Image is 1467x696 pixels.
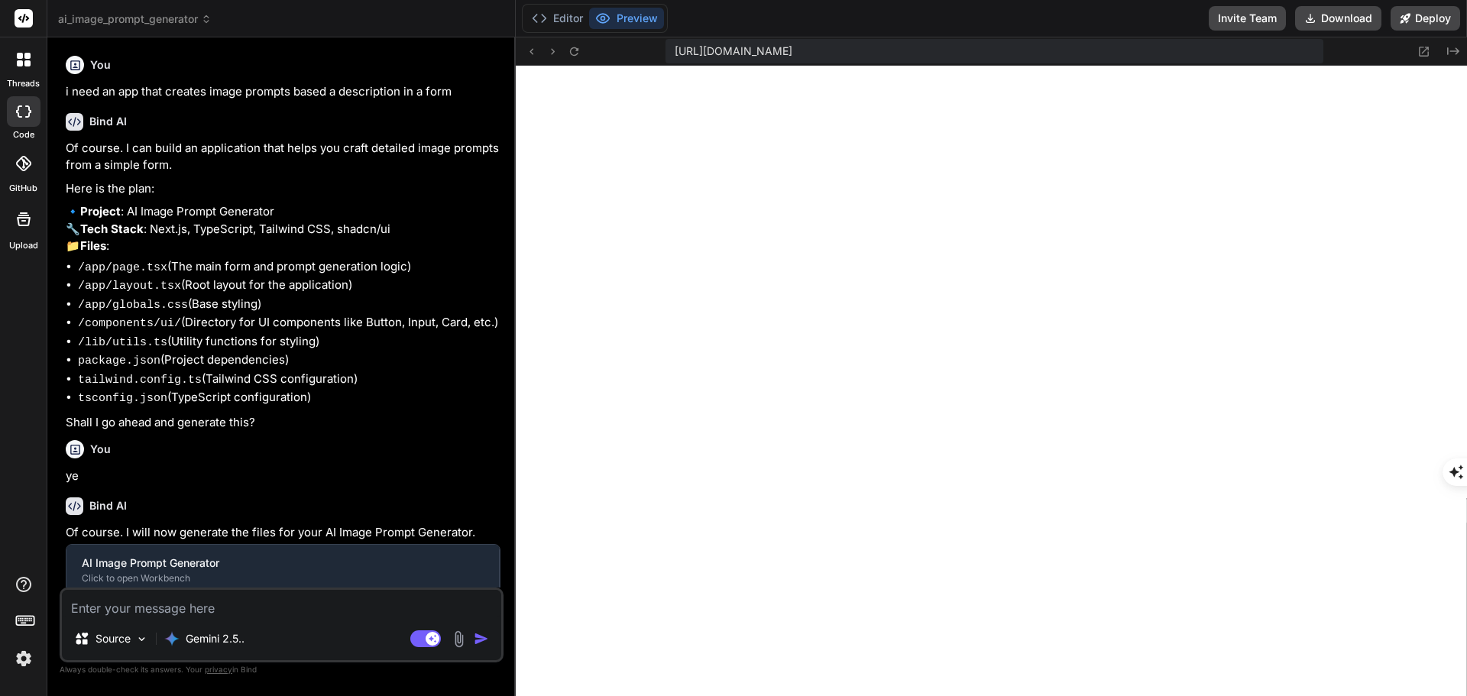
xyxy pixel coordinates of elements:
[9,182,37,195] label: GitHub
[78,277,500,296] li: (Root layout for the application)
[80,238,106,253] strong: Files
[78,258,500,277] li: (The main form and prompt generation logic)
[66,83,500,101] p: i need an app that creates image prompts based a description in a form
[78,371,500,390] li: (Tailwind CSS configuration)
[78,314,500,333] li: (Directory for UI components like Button, Input, Card, etc.)
[78,299,188,312] code: /app/globals.css
[78,389,500,408] li: (TypeScript configuration)
[66,545,499,595] button: AI Image Prompt GeneratorClick to open Workbench
[82,555,484,571] div: AI Image Prompt Generator
[7,77,40,90] label: threads
[474,631,489,646] img: icon
[66,414,500,432] p: Shall I go ahead and generate this?
[66,180,500,198] p: Here is the plan:
[90,442,111,457] h6: You
[13,128,34,141] label: code
[78,296,500,315] li: (Base styling)
[60,662,504,677] p: Always double-check its answers. Your in Bind
[78,392,167,405] code: tsconfig.json
[589,8,664,29] button: Preview
[66,468,500,485] p: ye
[82,572,484,584] div: Click to open Workbench
[9,239,38,252] label: Upload
[89,498,127,513] h6: Bind AI
[186,631,244,646] p: Gemini 2.5..
[78,333,500,352] li: (Utility functions for styling)
[450,630,468,648] img: attachment
[526,8,589,29] button: Editor
[1295,6,1381,31] button: Download
[11,646,37,672] img: settings
[89,114,127,129] h6: Bind AI
[78,261,167,274] code: /app/page.tsx
[675,44,792,59] span: [URL][DOMAIN_NAME]
[90,57,111,73] h6: You
[164,631,180,646] img: Gemini 2.5 Pro
[78,351,500,371] li: (Project dependencies)
[1209,6,1286,31] button: Invite Team
[516,66,1467,696] iframe: Preview
[58,11,212,27] span: ai_image_prompt_generator
[135,633,148,646] img: Pick Models
[78,374,202,387] code: tailwind.config.ts
[78,336,167,349] code: /lib/utils.ts
[78,280,181,293] code: /app/layout.tsx
[205,665,232,674] span: privacy
[78,317,181,330] code: /components/ui/
[66,524,500,542] p: Of course. I will now generate the files for your AI Image Prompt Generator.
[78,354,160,367] code: package.json
[1391,6,1460,31] button: Deploy
[66,203,500,255] p: 🔹 : AI Image Prompt Generator 🔧 : Next.js, TypeScript, Tailwind CSS, shadcn/ui 📁 :
[80,204,121,219] strong: Project
[66,140,500,174] p: Of course. I can build an application that helps you craft detailed image prompts from a simple f...
[80,222,144,236] strong: Tech Stack
[96,631,131,646] p: Source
